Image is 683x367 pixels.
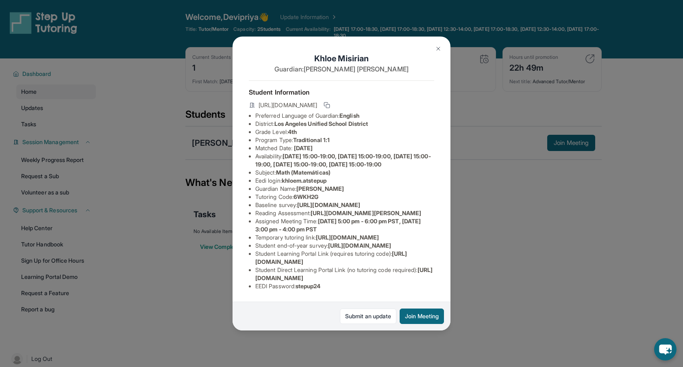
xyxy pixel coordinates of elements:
[255,193,434,201] li: Tutoring Code :
[255,177,434,185] li: Eedi login :
[294,193,318,200] span: 6WKH2G
[255,233,434,242] li: Temporary tutoring link :
[297,201,360,208] span: [URL][DOMAIN_NAME]
[293,136,330,143] span: Traditional 1:1
[294,145,313,151] span: [DATE]
[255,168,434,177] li: Subject :
[328,242,391,249] span: [URL][DOMAIN_NAME]
[249,87,434,97] h4: Student Information
[274,120,368,127] span: Los Angeles Unified School District
[340,309,396,324] a: Submit an update
[339,112,359,119] span: English
[255,218,421,233] span: [DATE] 5:00 pm - 6:00 pm PST, [DATE] 3:00 pm - 4:00 pm PST
[296,283,321,289] span: stepup24
[255,144,434,152] li: Matched Date:
[288,128,297,135] span: 4th
[255,209,434,217] li: Reading Assessment :
[255,185,434,193] li: Guardian Name :
[255,217,434,233] li: Assigned Meeting Time :
[255,153,431,168] span: [DATE] 15:00-19:00, [DATE] 15:00-19:00, [DATE] 15:00-19:00, [DATE] 15:00-19:00, [DATE] 15:00-19:00
[255,152,434,168] li: Availability:
[249,64,434,74] p: Guardian: [PERSON_NAME] [PERSON_NAME]
[255,112,434,120] li: Preferred Language of Guardian:
[296,185,344,192] span: [PERSON_NAME]
[322,100,332,110] button: Copy link
[311,209,421,216] span: [URL][DOMAIN_NAME][PERSON_NAME]
[255,266,434,282] li: Student Direct Learning Portal Link (no tutoring code required) :
[249,53,434,64] h1: Khloe Misirian
[255,201,434,209] li: Baseline survey :
[255,282,434,290] li: EEDI Password :
[259,101,317,109] span: [URL][DOMAIN_NAME]
[255,136,434,144] li: Program Type:
[282,177,326,184] span: khloem.atstepup
[316,234,379,241] span: [URL][DOMAIN_NAME]
[400,309,444,324] button: Join Meeting
[255,242,434,250] li: Student end-of-year survey :
[654,338,676,361] button: chat-button
[276,169,331,176] span: Math (Matemáticas)
[255,250,434,266] li: Student Learning Portal Link (requires tutoring code) :
[255,120,434,128] li: District:
[435,45,442,52] img: Close Icon
[255,128,434,136] li: Grade Level:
